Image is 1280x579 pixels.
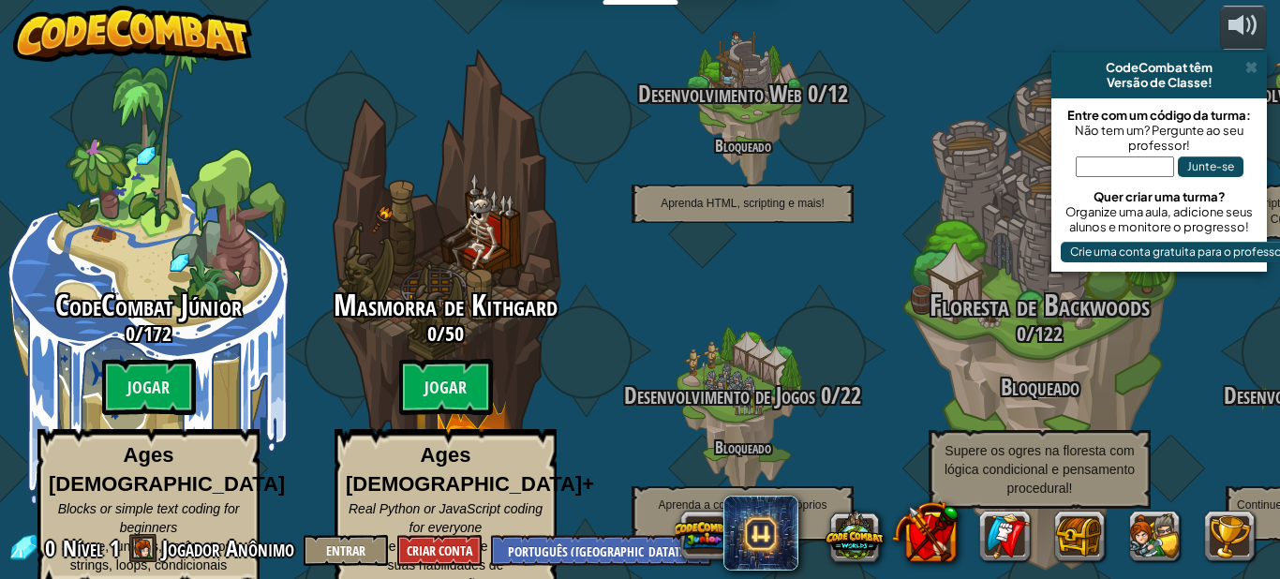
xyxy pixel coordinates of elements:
[802,78,818,110] span: 0
[891,375,1188,400] h3: Bloqueado
[1061,108,1258,123] div: Entre com um código da turma:
[63,533,103,564] span: Nível
[334,285,558,325] span: Masmorra de Kithgard
[1061,123,1258,153] div: Não tem um? Pergunte ao seu professor!
[624,379,815,411] span: Desenvolvimento de Jogos
[594,82,891,107] h3: /
[399,359,493,415] btn: Jogar
[45,533,61,563] span: 0
[346,443,594,496] strong: Ages [DEMOGRAPHIC_DATA]+
[304,535,388,566] button: Entrar
[397,535,482,566] button: Criar Conta
[102,359,196,415] btn: Jogar
[594,383,891,408] h3: /
[349,501,543,535] span: Real Python or JavaScript coding for everyone
[841,379,861,411] span: 22
[658,498,826,527] span: Aprenda a construir seus próprios níveis!
[1178,156,1243,177] button: Junte-se
[126,319,135,348] span: 0
[661,197,825,210] span: Aprenda HTML, scripting e mais!
[445,319,464,348] span: 50
[427,319,437,348] span: 0
[638,78,802,110] span: Desenvolvimento Web
[58,501,240,535] span: Blocks or simple text coding for beginners
[1034,319,1063,348] span: 122
[62,539,236,572] span: Sintaxe, funções, parâmetros, strings, loops, condicionais
[110,533,120,563] span: 1
[827,78,848,110] span: 12
[945,443,1135,496] span: Supere os ogres na floresta com lógica condicional e pensamento procedural!
[1220,6,1267,50] button: Ajuste o volume
[815,379,831,411] span: 0
[143,319,171,348] span: 172
[930,285,1150,325] span: Floresta de Backwoods
[162,533,294,563] span: Jogador Anônimo
[55,285,242,325] span: CodeCombat Júnior
[1059,75,1259,90] div: Versão de Classe!
[13,6,253,62] img: CodeCombat - Learn how to code by playing a game
[49,443,285,496] strong: Ages [DEMOGRAPHIC_DATA]
[1061,189,1258,204] div: Quer criar uma turma?
[1061,204,1258,234] div: Organize uma aula, adicione seus alunos e monitore o progresso!
[1017,319,1026,348] span: 0
[594,438,891,456] h4: Bloqueado
[297,322,594,345] h3: /
[1059,60,1259,75] div: CodeCombat têm
[891,322,1188,345] h3: /
[594,137,891,155] h4: Bloqueado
